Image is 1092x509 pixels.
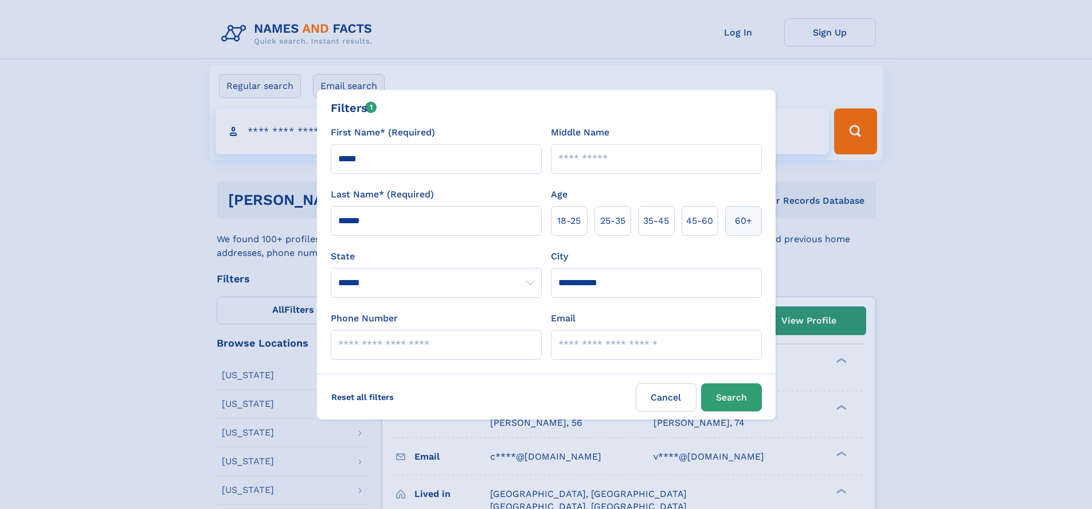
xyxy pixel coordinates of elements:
span: 45‑60 [686,214,713,228]
label: First Name* (Required) [331,126,435,139]
span: 35‑45 [643,214,669,228]
label: State [331,250,542,263]
label: City [551,250,568,263]
label: Age [551,188,567,201]
label: Middle Name [551,126,609,139]
label: Reset all filters [324,383,401,411]
label: Phone Number [331,312,398,325]
span: 18‑25 [557,214,581,228]
span: 60+ [735,214,752,228]
label: Email [551,312,576,325]
label: Cancel [636,383,696,411]
span: 25‑35 [600,214,625,228]
div: Filters [331,99,377,116]
button: Search [701,383,762,411]
label: Last Name* (Required) [331,188,434,201]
